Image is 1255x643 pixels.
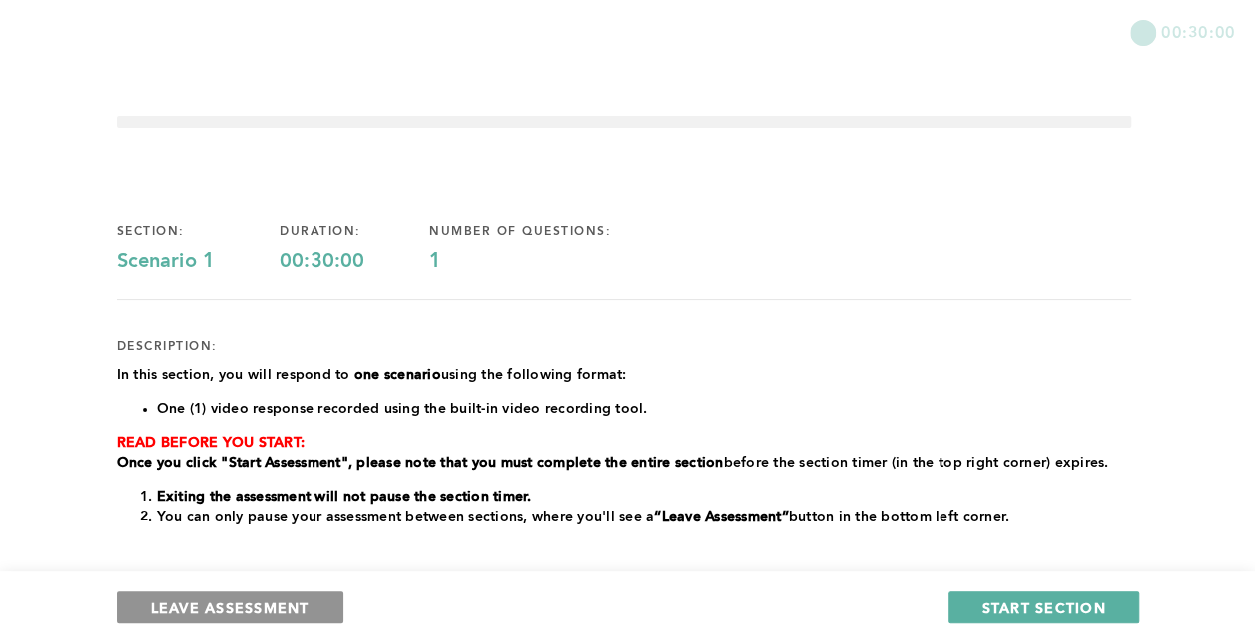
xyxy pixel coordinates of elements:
span: In this section, you will respond to [117,368,354,382]
span: START SECTION [981,598,1105,617]
div: duration: [280,224,429,240]
p: before the section timer (in the top right corner) expires. [117,453,1131,473]
span: using the following format: [441,368,627,382]
div: description: [117,339,218,355]
div: 1 [429,250,676,274]
strong: READ BEFORE YOU START: [117,436,306,450]
span: LEAVE ASSESSMENT [151,598,310,617]
strong: “Leave Assessment” [654,510,789,524]
button: START SECTION [948,591,1138,623]
div: section: [117,224,281,240]
strong: one scenario [354,368,441,382]
strong: Once you click "Start Assessment", please note that you must complete the entire section [117,456,724,470]
span: One (1) video response recorded using the built-in video recording tool. [157,402,648,416]
strong: Exiting the assessment will not pause the section timer. [157,490,532,504]
div: Scenario 1 [117,250,281,274]
button: LEAVE ASSESSMENT [117,591,343,623]
div: number of questions: [429,224,676,240]
li: You can only pause your assessment between sections, where you'll see a button in the bottom left... [157,507,1131,527]
div: 00:30:00 [280,250,429,274]
span: 00:30:00 [1161,20,1235,43]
